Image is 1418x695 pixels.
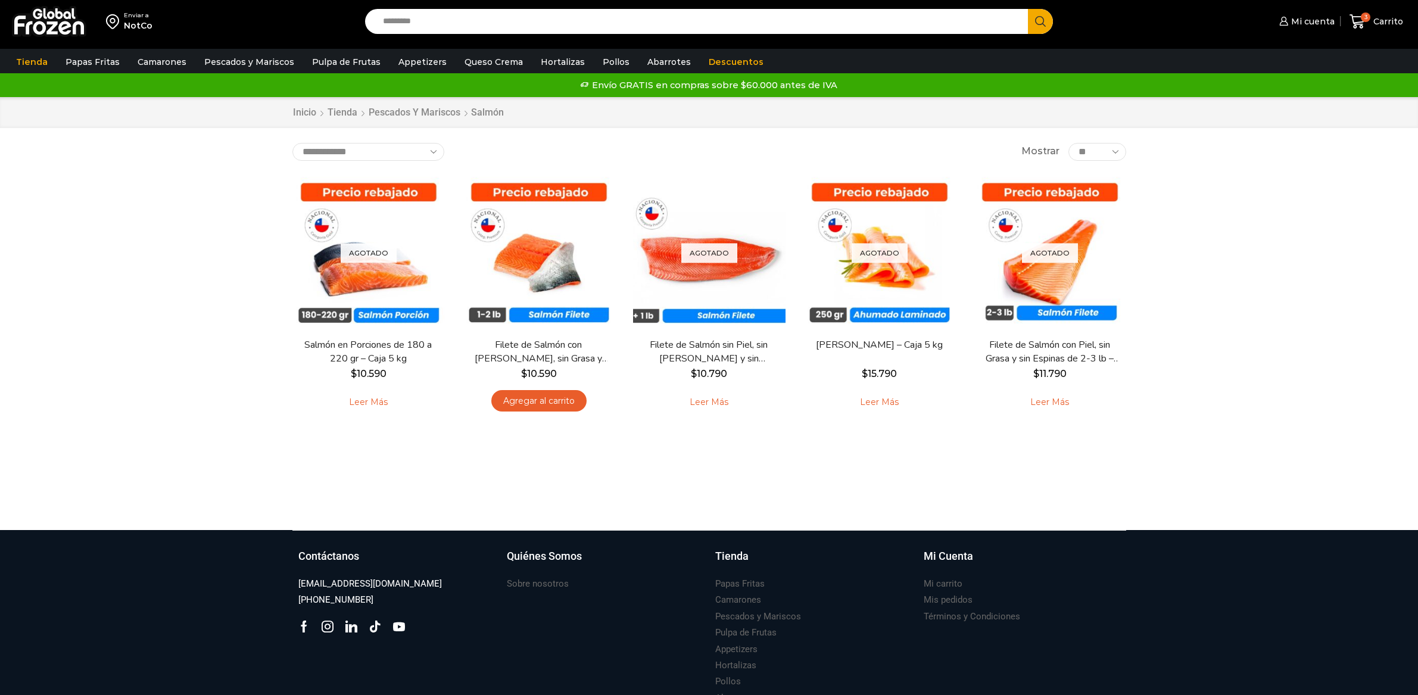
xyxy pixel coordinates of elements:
[1012,390,1087,415] a: Leé más sobre “Filete de Salmón con Piel, sin Grasa y sin Espinas de 2-3 lb - Premium - Caja 10 kg”
[198,51,300,73] a: Pescados y Mariscos
[924,594,973,606] h3: Mis pedidos
[292,106,504,120] nav: Breadcrumb
[292,106,317,120] a: Inicio
[298,594,373,606] h3: [PHONE_NUMBER]
[842,390,917,415] a: Leé más sobre “Salmón Ahumado Laminado - Caja 5 kg”
[597,51,635,73] a: Pollos
[1288,15,1335,27] span: Mi cuenta
[715,643,758,656] h3: Appetizers
[124,20,152,32] div: NotCo
[521,368,527,379] span: $
[1033,368,1067,379] bdi: 11.790
[507,578,569,590] h3: Sobre nosotros
[1028,9,1053,34] button: Search button
[1370,15,1403,27] span: Carrito
[715,578,765,590] h3: Papas Fritas
[351,368,387,379] bdi: 10.590
[862,368,897,379] bdi: 15.790
[351,368,357,379] span: $
[392,51,453,73] a: Appetizers
[341,243,397,263] p: Agotado
[292,143,444,161] select: Pedido de la tienda
[298,548,359,564] h3: Contáctanos
[924,609,1020,625] a: Términos y Condiciones
[298,578,442,590] h3: [EMAIL_ADDRESS][DOMAIN_NAME]
[715,657,756,674] a: Hortalizas
[507,548,582,564] h3: Quiénes Somos
[862,368,868,379] span: $
[106,11,124,32] img: address-field-icon.svg
[924,610,1020,623] h3: Términos y Condiciones
[327,106,358,120] a: Tienda
[703,51,769,73] a: Descuentos
[681,243,737,263] p: Agotado
[811,338,948,352] a: [PERSON_NAME] – Caja 5 kg
[471,107,504,118] h1: Salmón
[298,592,373,608] a: [PHONE_NUMBER]
[715,675,741,688] h3: Pollos
[1276,10,1335,33] a: Mi cuenta
[671,390,747,415] a: Leé más sobre “Filete de Salmón sin Piel, sin Grasa y sin Espinas – Caja 10 Kg”
[535,51,591,73] a: Hortalizas
[924,592,973,608] a: Mis pedidos
[331,390,406,415] a: Leé más sobre “Salmón en Porciones de 180 a 220 gr - Caja 5 kg”
[715,625,777,641] a: Pulpa de Frutas
[715,610,801,623] h3: Pescados y Mariscos
[10,51,54,73] a: Tienda
[640,338,777,366] a: Filete de Salmón sin Piel, sin [PERSON_NAME] y sin [PERSON_NAME] – Caja 10 Kg
[507,576,569,592] a: Sobre nosotros
[715,592,761,608] a: Camarones
[715,548,749,564] h3: Tienda
[715,641,758,657] a: Appetizers
[368,106,461,120] a: Pescados y Mariscos
[124,11,152,20] div: Enviar a
[298,576,442,592] a: [EMAIL_ADDRESS][DOMAIN_NAME]
[691,368,727,379] bdi: 10.790
[1361,13,1370,22] span: 3
[691,368,697,379] span: $
[924,548,973,564] h3: Mi Cuenta
[981,338,1118,366] a: Filete de Salmón con Piel, sin Grasa y sin Espinas de 2-3 lb – Premium – Caja 10 kg
[852,243,908,263] p: Agotado
[300,338,437,366] a: Salmón en Porciones de 180 a 220 gr – Caja 5 kg
[298,548,495,576] a: Contáctanos
[459,51,529,73] a: Queso Crema
[924,578,962,590] h3: Mi carrito
[715,627,777,639] h3: Pulpa de Frutas
[924,548,1120,576] a: Mi Cuenta
[507,548,703,576] a: Quiénes Somos
[470,338,607,366] a: Filete de Salmón con [PERSON_NAME], sin Grasa y sin Espinas 1-2 lb – Caja 10 Kg
[1021,145,1059,158] span: Mostrar
[715,674,741,690] a: Pollos
[715,548,912,576] a: Tienda
[60,51,126,73] a: Papas Fritas
[1022,243,1078,263] p: Agotado
[715,576,765,592] a: Papas Fritas
[1033,368,1039,379] span: $
[715,594,761,606] h3: Camarones
[1347,8,1406,36] a: 3 Carrito
[521,368,557,379] bdi: 10.590
[715,609,801,625] a: Pescados y Mariscos
[715,659,756,672] h3: Hortalizas
[132,51,192,73] a: Camarones
[641,51,697,73] a: Abarrotes
[924,576,962,592] a: Mi carrito
[306,51,387,73] a: Pulpa de Frutas
[491,390,587,412] a: Agregar al carrito: “Filete de Salmón con Piel, sin Grasa y sin Espinas 1-2 lb – Caja 10 Kg”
